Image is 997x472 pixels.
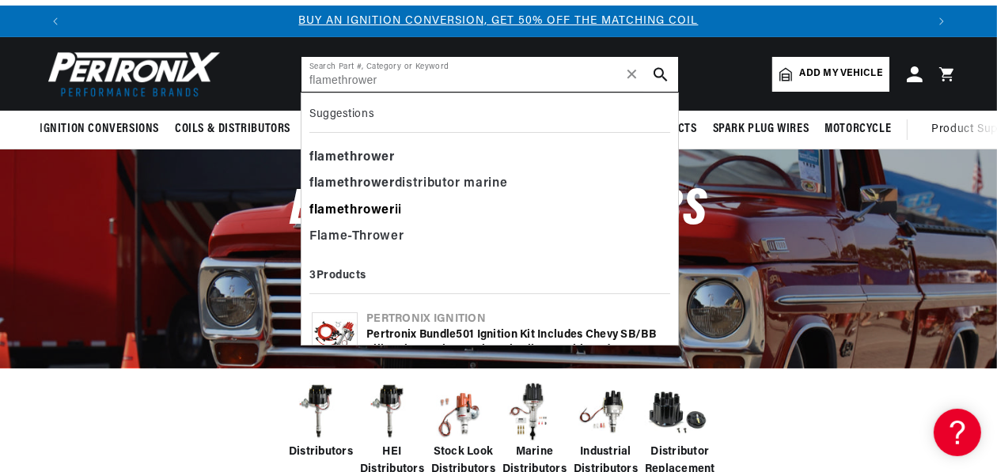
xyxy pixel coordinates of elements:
img: Marine Distributors [502,380,566,444]
span: Add my vehicle [800,66,882,81]
div: Pertronix Ignition [366,312,668,327]
img: Pertronix Bundle501 Ignition Kit includes Chevy SB/BB Billet Plug n Play Marine Distributor with ... [313,319,357,351]
button: Translation missing: en.sections.announcements.next_announcement [926,6,957,37]
span: Coils & Distributors [175,121,290,138]
a: Distributors Distributors [289,380,352,461]
img: HEI Distributors [360,380,423,444]
span: Spark Plug Wires [713,121,809,138]
img: Pertronix [40,47,222,101]
summary: Headers, Exhausts & Components [298,111,499,148]
b: flamethrower [309,177,395,190]
div: Flame-Thrower [309,224,670,251]
div: distributor marine [309,171,670,198]
b: flamethrower [309,204,395,217]
div: Suggestions [309,101,670,133]
img: Stock Look Distributors [431,380,495,444]
span: Distributors [289,444,353,461]
summary: Coils & Distributors [167,111,298,148]
div: 1 of 3 [71,13,926,30]
button: search button [643,57,678,92]
div: Pertronix Bundle501 Ignition Kit includes Chevy SB/BB Billet Plug n Play Marine Distributor with ... [366,327,668,358]
img: Industrial Distributors [574,380,637,444]
span: Motorcycle [825,121,891,138]
span: Ignition Conversions [40,121,159,138]
span: Billet Distributors [290,185,707,236]
b: 3 Products [309,270,366,281]
button: Translation missing: en.sections.announcements.previous_announcement [40,6,71,37]
a: BUY AN IGNITION CONVERSION, GET 50% OFF THE MATCHING COIL [299,15,699,27]
summary: Motorcycle [817,111,899,148]
div: Announcement [71,13,926,30]
div: ii [309,198,670,225]
a: Add my vehicle [772,57,889,92]
input: Search Part #, Category or Keyword [301,57,678,92]
summary: Spark Plug Wires [705,111,817,148]
b: flamethrower [309,151,395,164]
img: Distributor Replacement Parts [645,380,708,444]
img: Distributors [289,380,352,444]
summary: Ignition Conversions [40,111,167,148]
